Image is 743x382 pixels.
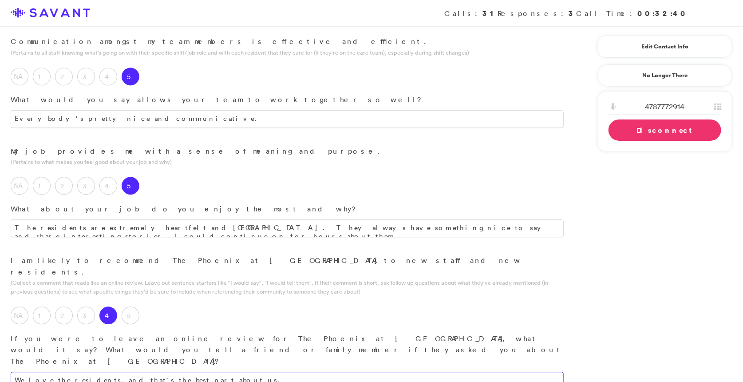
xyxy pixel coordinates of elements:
p: (Pertains to what makes you feel good about your job and why) [11,158,564,166]
label: 5 [122,306,139,324]
label: 1 [33,68,51,85]
p: I am likely to recommend The Phoenix at [GEOGRAPHIC_DATA] to new staff and new residents. [11,255,564,278]
p: Communication amongst my team members is effective and efficient. [11,36,564,48]
strong: 00:32:40 [637,8,688,18]
label: 1 [33,306,51,324]
a: Edit Contact Info [609,40,721,54]
label: NA [11,306,28,324]
label: 4 [99,68,117,85]
strong: 3 [569,8,576,18]
label: 4 [99,306,117,324]
label: 2 [55,68,73,85]
a: Disconnect [609,119,721,141]
label: 5 [122,177,139,195]
label: NA [11,177,28,195]
label: 3 [77,68,95,85]
label: 3 [77,177,95,195]
p: If you were to leave an online review for The Phoenix at [GEOGRAPHIC_DATA], what would it say? Wh... [11,333,564,367]
label: 2 [55,177,73,195]
label: NA [11,68,28,85]
label: 2 [55,306,73,324]
label: 4 [99,177,117,195]
a: No Longer There [597,64,732,87]
label: 5 [122,68,139,85]
p: (Pertains to all staff knowing what’s going on with their specific shift/job role and with each r... [11,48,564,57]
p: (Collect a comment that reads like an online review. Leave out sentence starters like "I would sa... [11,279,564,295]
strong: 31 [482,8,498,18]
label: 3 [77,306,95,324]
label: 1 [33,177,51,195]
p: My job provides me with a sense of meaning and purpose. [11,146,564,157]
p: What would you say allows your team to work together so well? [11,94,564,106]
p: What about your job do you enjoy the most and why? [11,203,564,215]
